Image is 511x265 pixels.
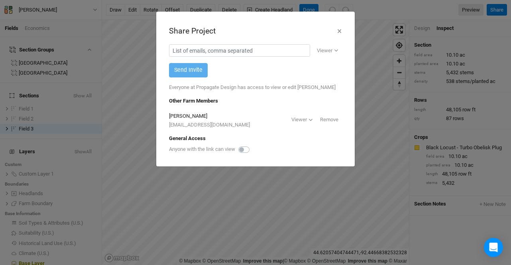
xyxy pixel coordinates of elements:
button: Remove [316,114,342,126]
div: General Access [169,135,342,142]
button: × [337,24,342,38]
label: Anyone with the link can view [169,146,235,153]
div: Viewer [317,47,332,55]
button: Viewer [288,114,316,126]
input: List of emails, comma separated [169,44,310,57]
div: [PERSON_NAME] [169,113,250,120]
div: [EMAIL_ADDRESS][DOMAIN_NAME] [169,121,250,129]
button: Viewer [313,45,342,57]
div: Everyone at Propagate Design has access to view or edit [PERSON_NAME] [169,77,342,97]
button: Send Invite [169,63,208,77]
div: Other Farm Members [169,97,342,105]
div: Open Intercom Messenger [484,238,503,257]
div: Share Project [169,26,216,36]
div: Viewer [291,116,307,124]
